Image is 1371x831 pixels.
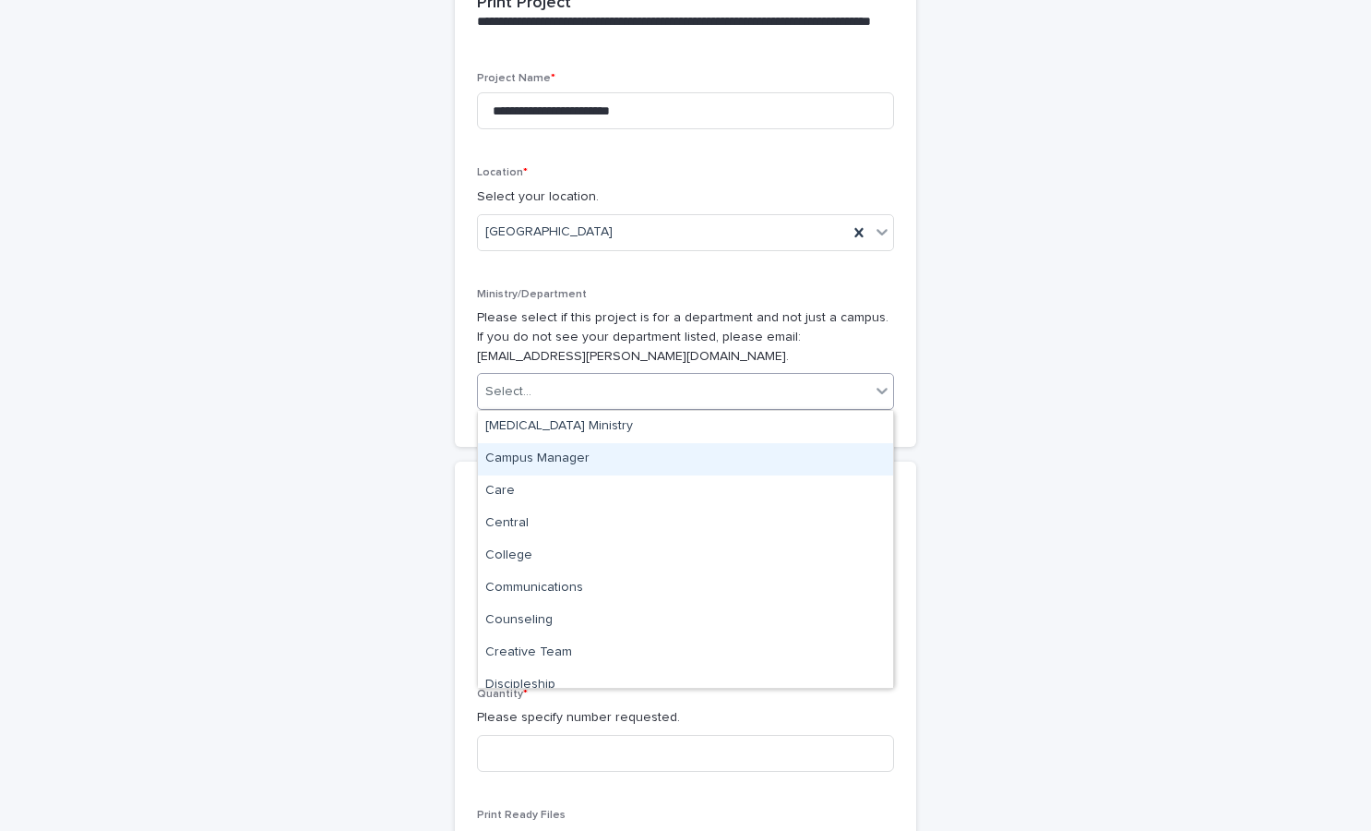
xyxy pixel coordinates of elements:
div: Select... [485,382,531,402]
span: Project Name [477,73,555,84]
div: Creative Team [478,637,893,669]
span: Print Ready Files [477,810,566,821]
p: Please select if this project is for a department and not just a campus. If you do not see your d... [477,308,894,366]
div: Counseling [478,605,893,637]
p: Select your location. [477,187,894,207]
span: Quantity [477,689,528,700]
div: Communications [478,572,893,605]
div: Central [478,508,893,540]
span: Location [477,167,528,178]
span: Ministry/Department [477,289,587,300]
div: College [478,540,893,572]
p: Please specify number requested. [477,708,894,728]
div: Discipleship [478,669,893,702]
span: [GEOGRAPHIC_DATA] [485,223,613,242]
div: Care [478,476,893,508]
div: Autism Ministry [478,411,893,443]
div: Campus Manager [478,443,893,476]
